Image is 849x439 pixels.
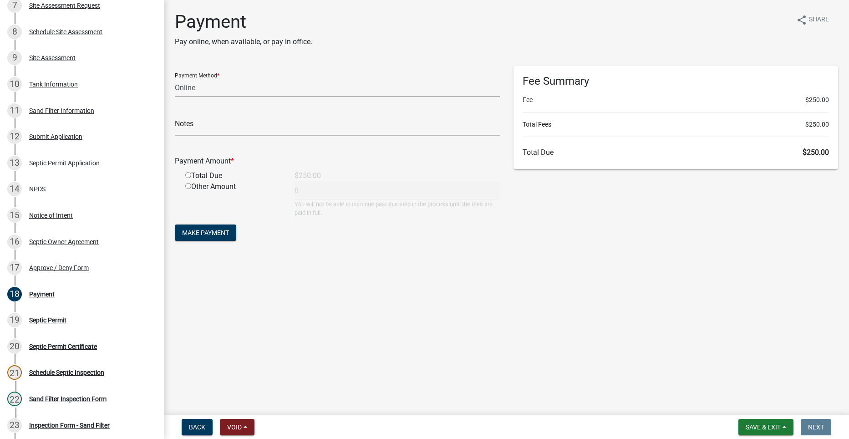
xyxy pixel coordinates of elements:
div: 18 [7,287,22,301]
i: share [796,15,807,26]
span: Share [809,15,829,26]
div: 21 [7,365,22,380]
div: Payment Amount [168,156,507,167]
div: Site Assessment [29,55,76,61]
h6: Fee Summary [523,75,829,88]
div: Schedule Site Assessment [29,29,102,35]
div: 9 [7,51,22,65]
div: Submit Application [29,133,82,140]
h6: Total Due [523,148,829,157]
li: Total Fees [523,120,829,129]
div: 23 [7,418,22,433]
div: Site Assessment Request [29,2,100,9]
span: Next [808,424,824,431]
span: $250.00 [805,95,829,105]
div: 13 [7,156,22,170]
div: Sand Filter Inspection Form [29,396,107,402]
button: Next [801,419,831,435]
div: Payment [29,291,55,297]
span: Back [189,424,205,431]
div: 20 [7,339,22,354]
span: $250.00 [803,148,829,157]
li: Fee [523,95,829,105]
div: 12 [7,129,22,144]
div: 10 [7,77,22,92]
div: Septic Owner Agreement [29,239,99,245]
div: Approve / Deny Form [29,265,89,271]
div: Sand Filter Information [29,107,94,114]
button: shareShare [789,11,836,29]
div: 8 [7,25,22,39]
span: Make Payment [182,229,229,236]
div: 22 [7,392,22,406]
span: Void [227,424,242,431]
div: Other Amount [178,181,288,217]
div: Schedule Septic Inspection [29,369,104,376]
button: Save & Exit [738,419,793,435]
div: 11 [7,103,22,118]
div: 15 [7,208,22,223]
div: Inspection Form - Sand Filter [29,422,110,429]
div: Notice of Intent [29,212,73,219]
div: NPDS [29,186,46,192]
div: Septic Permit Certificate [29,343,97,350]
h1: Payment [175,11,312,33]
div: Tank Information [29,81,78,87]
div: 14 [7,182,22,196]
p: Pay online, when available, or pay in office. [175,36,312,47]
button: Back [182,419,213,435]
div: 16 [7,235,22,249]
div: Total Due [178,170,288,181]
button: Make Payment [175,225,236,241]
div: Septic Permit Application [29,160,100,166]
div: 19 [7,313,22,327]
button: Void [220,419,254,435]
div: Septic Permit [29,317,66,323]
span: $250.00 [805,120,829,129]
span: Save & Exit [746,424,781,431]
div: 17 [7,260,22,275]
